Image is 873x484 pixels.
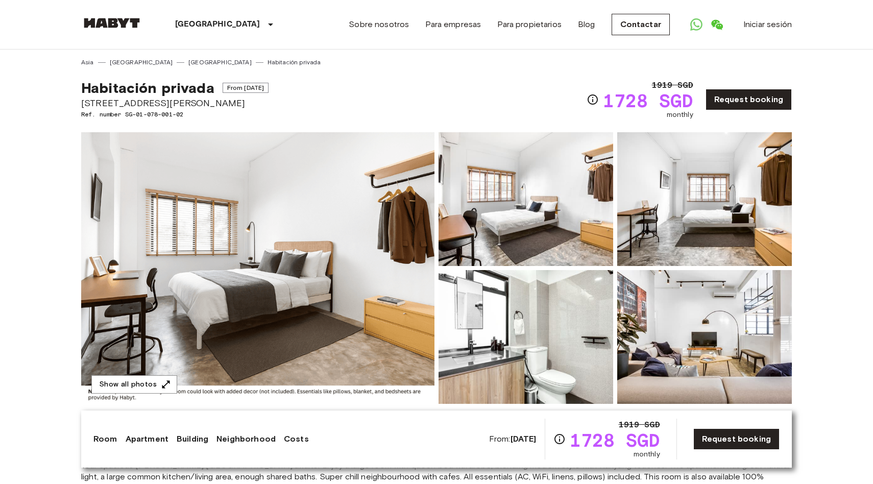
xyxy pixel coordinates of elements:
[743,18,792,31] a: Iniciar sesión
[439,132,613,266] img: Picture of unit SG-01-078-001-02
[188,58,252,67] a: [GEOGRAPHIC_DATA]
[81,132,434,404] img: Marketing picture of unit SG-01-078-001-02
[177,433,208,445] a: Building
[175,18,260,31] p: [GEOGRAPHIC_DATA]
[553,433,566,445] svg: Check cost overview for full price breakdown. Please note that discounts apply to new joiners onl...
[617,270,792,404] img: Picture of unit SG-01-078-001-02
[497,18,562,31] a: Para propietarios
[570,431,660,449] span: 1728 SGD
[91,375,177,394] button: Show all photos
[439,270,613,404] img: Picture of unit SG-01-078-001-02
[425,18,481,31] a: Para empresas
[81,110,269,119] span: Ref. number SG-01-078-001-02
[652,79,693,91] span: 1919 SGD
[489,433,537,445] span: From:
[578,18,595,31] a: Blog
[706,89,792,110] a: Request booking
[110,58,173,67] a: [GEOGRAPHIC_DATA]
[93,433,117,445] a: Room
[349,18,409,31] a: Sobre nosotros
[634,449,660,459] span: monthly
[587,93,599,106] svg: Check cost overview for full price breakdown. Please note that discounts apply to new joiners onl...
[603,91,693,110] span: 1728 SGD
[693,428,780,450] a: Request booking
[216,433,276,445] a: Neighborhood
[81,79,214,96] span: Habitación privada
[707,14,727,35] a: Open WeChat
[223,83,269,93] span: From [DATE]
[126,433,168,445] a: Apartment
[686,14,707,35] a: Open WhatsApp
[81,18,142,28] img: Habyt
[81,58,94,67] a: Asia
[511,434,537,444] b: [DATE]
[81,96,269,110] span: [STREET_ADDRESS][PERSON_NAME]
[268,58,321,67] a: Habitación privada
[619,419,660,431] span: 1919 SGD
[617,132,792,266] img: Picture of unit SG-01-078-001-02
[612,14,670,35] a: Contactar
[284,433,309,445] a: Costs
[667,110,693,120] span: monthly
